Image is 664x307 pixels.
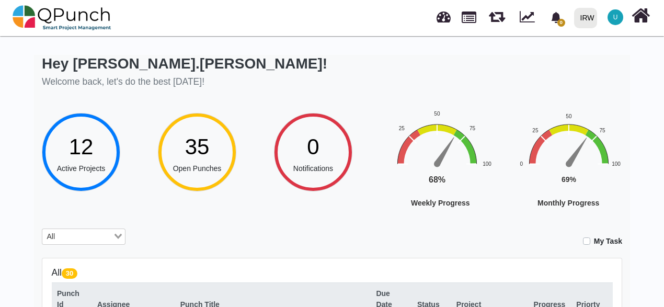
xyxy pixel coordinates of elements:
[62,268,77,279] span: 30
[537,199,599,207] text: Monthly Progress
[580,9,594,27] div: IRW
[411,199,470,207] text: Weekly Progress
[59,231,112,243] input: Search for option
[173,164,222,173] span: Open Punches
[551,12,562,23] svg: bell fill
[390,109,552,239] div: Weekly Progress. Highcharts interactive chart.
[185,134,210,159] span: 35
[566,136,589,166] path: 69 %. Speed.
[532,127,539,133] text: 25
[52,267,613,278] h5: All
[489,5,505,22] span: Releases
[544,1,570,33] a: bell fill0
[470,126,476,131] text: 75
[44,231,58,243] span: All
[399,126,405,131] text: 25
[434,111,440,117] text: 50
[569,1,601,35] a: IRW
[69,134,94,159] span: 12
[566,113,572,119] text: 50
[557,19,565,27] span: 0
[612,161,621,166] text: 100
[42,55,327,73] h2: Hey [PERSON_NAME].[PERSON_NAME]!
[613,14,618,20] span: U
[562,175,577,184] text: 69%
[520,161,523,166] text: 0
[42,229,125,245] div: Search for option
[599,127,605,133] text: 75
[13,2,111,33] img: qpunch-sp.fa6292f.png
[514,1,544,35] div: Dynamic Report
[601,1,629,34] a: U
[437,6,451,22] span: Dashboard
[483,161,491,166] text: 100
[547,8,565,27] div: Notification
[594,236,622,247] label: My Task
[42,76,327,87] h5: Welcome back, let's do the best [DATE]!
[307,134,319,159] span: 0
[390,109,552,239] svg: Interactive chart
[57,164,106,173] span: Active Projects
[632,6,650,26] i: Home
[293,164,333,173] span: Notifications
[608,9,623,25] span: Usman.ali
[462,7,476,23] span: Projects
[429,175,445,184] text: 68%
[434,135,456,166] path: 68 %. Speed.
